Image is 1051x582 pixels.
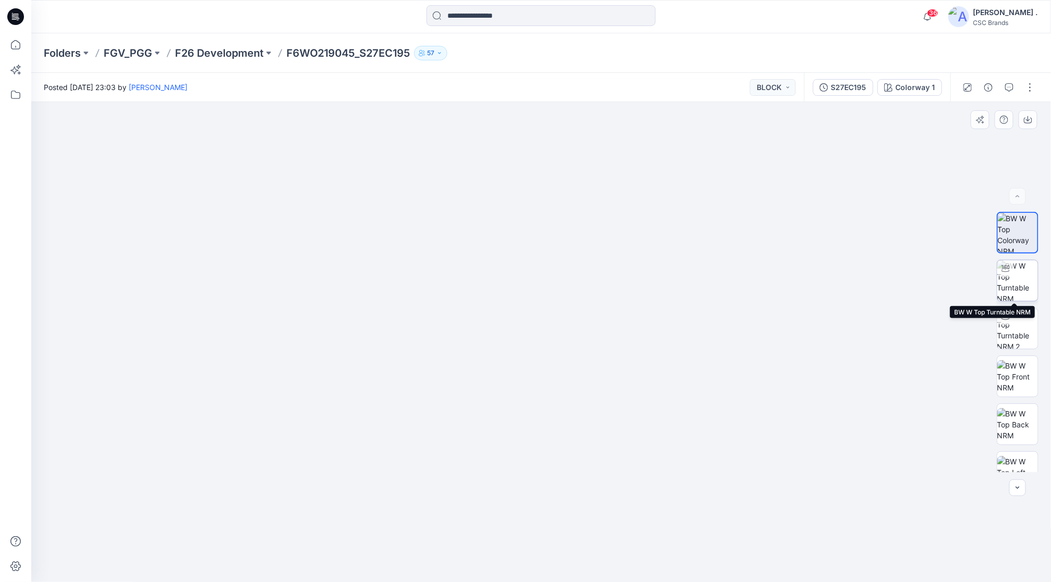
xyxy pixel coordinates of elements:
[129,83,187,92] a: [PERSON_NAME]
[813,79,873,96] button: S27EC195
[997,260,1038,301] img: BW W Top Turntable NRM
[980,79,997,96] button: Details
[973,6,1038,19] div: [PERSON_NAME] .
[997,360,1038,393] img: BW W Top Front NRM
[997,456,1038,489] img: BW W Top Left NRM
[878,79,942,96] button: Colorway 1
[104,46,152,60] a: FGV_PGG
[998,213,1037,252] img: BW W Top Colorway NRM
[973,19,1038,27] div: CSC Brands
[927,9,939,17] span: 36
[44,46,81,60] a: Folders
[286,46,410,60] p: F6WO219045_S27EC195
[414,46,447,60] button: 57
[44,82,187,93] span: Posted [DATE] 23:03 by
[427,47,434,59] p: 57
[831,82,867,93] div: S27EC195
[175,46,264,60] a: F26 Development
[896,82,935,93] div: Colorway 1
[997,308,1038,349] img: BW W Top Turntable NRM 2
[948,6,969,27] img: avatar
[997,408,1038,441] img: BW W Top Back NRM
